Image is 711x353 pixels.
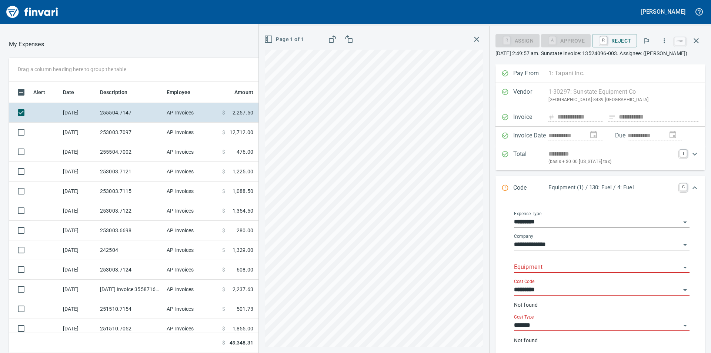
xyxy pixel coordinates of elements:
[60,280,97,299] td: [DATE]
[600,36,607,44] a: R
[100,88,128,97] span: Description
[237,266,253,273] span: 608.00
[4,3,60,21] img: Finvari
[167,88,200,97] span: Employee
[233,207,253,214] span: 1,354.50
[60,123,97,142] td: [DATE]
[222,109,225,116] span: $
[513,183,548,193] p: Code
[97,240,164,260] td: 242504
[514,315,534,319] label: Cost Type
[592,34,637,47] button: RReject
[495,37,540,43] div: Assign
[514,234,533,239] label: Company
[60,142,97,162] td: [DATE]
[60,240,97,260] td: [DATE]
[641,8,685,16] h5: [PERSON_NAME]
[233,246,253,254] span: 1,329.00
[222,187,225,195] span: $
[222,207,225,214] span: $
[222,246,225,254] span: $
[222,325,225,332] span: $
[164,319,219,339] td: AP Invoices
[167,88,190,97] span: Employee
[230,129,253,136] span: 12,712.00
[263,33,307,46] button: Page 1 of 1
[164,103,219,123] td: AP Invoices
[680,217,690,227] button: Open
[495,50,705,57] p: [DATE] 2:49:57 am. Sunstate Invoice: 13524096-003. Assignee: ([PERSON_NAME])
[164,221,219,240] td: AP Invoices
[97,319,164,339] td: 251510.7052
[598,34,631,47] span: Reject
[233,109,253,116] span: 2,257.50
[680,183,687,191] a: C
[233,187,253,195] span: 1,088.50
[60,319,97,339] td: [DATE]
[100,88,137,97] span: Description
[548,158,675,166] p: (basis + $0.00 [US_STATE] tax)
[164,299,219,319] td: AP Invoices
[548,183,675,192] p: Equipment (1) / 130: Fuel / 4: Fuel
[97,103,164,123] td: 255504.7147
[164,260,219,280] td: AP Invoices
[97,162,164,182] td: 253003.7121
[60,221,97,240] td: [DATE]
[639,6,687,17] button: [PERSON_NAME]
[233,325,253,332] span: 1,855.00
[233,168,253,175] span: 1,225.00
[680,320,690,331] button: Open
[97,221,164,240] td: 253003.6698
[233,286,253,293] span: 2,237.63
[33,88,45,97] span: Alert
[495,145,705,170] div: Expand
[164,280,219,299] td: AP Invoices
[222,305,225,313] span: $
[680,150,687,157] a: T
[638,33,655,49] button: Flag
[97,123,164,142] td: 253003.7097
[60,201,97,221] td: [DATE]
[33,88,55,97] span: Alert
[513,150,548,166] p: Total
[230,339,253,347] span: 49,348.31
[222,266,225,273] span: $
[9,40,44,49] p: My Expenses
[237,305,253,313] span: 501.73
[514,301,690,309] p: Not found
[514,337,690,344] p: Not found
[164,162,219,182] td: AP Invoices
[237,227,253,234] span: 280.00
[234,88,253,97] span: Amount
[674,37,685,45] a: esc
[97,201,164,221] td: 253003.7122
[97,299,164,319] td: 251510.7154
[60,299,97,319] td: [DATE]
[63,88,84,97] span: Date
[222,339,225,347] span: $
[266,35,304,44] span: Page 1 of 1
[222,129,225,136] span: $
[680,262,690,273] button: Open
[680,285,690,295] button: Open
[514,212,541,216] label: Expense Type
[60,260,97,280] td: [DATE]
[256,103,441,123] td: Equipment (1) / 130: Fuel / 4: Fuel
[97,260,164,280] td: 253003.7124
[222,227,225,234] span: $
[164,240,219,260] td: AP Invoices
[656,33,672,49] button: More
[97,280,164,299] td: [DATE] Invoice 35587166-004 from Herc Rentals Inc (1-10455)
[164,142,219,162] td: AP Invoices
[164,182,219,201] td: AP Invoices
[97,142,164,162] td: 255504.7002
[225,88,253,97] span: Amount
[97,182,164,201] td: 253003.7115
[63,88,74,97] span: Date
[222,168,225,175] span: $
[237,148,253,156] span: 476.00
[60,162,97,182] td: [DATE]
[680,240,690,250] button: Open
[60,103,97,123] td: [DATE]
